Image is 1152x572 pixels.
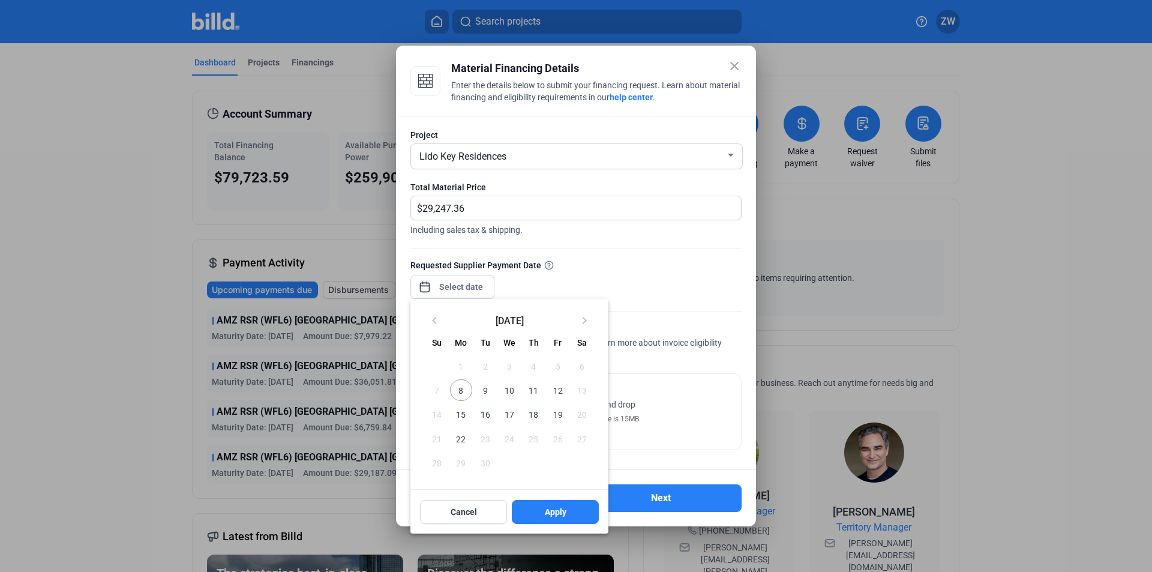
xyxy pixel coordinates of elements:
span: 15 [450,403,472,425]
span: 12 [547,379,568,401]
span: Sa [577,338,587,348]
span: 6 [571,355,593,377]
span: 19 [547,403,568,425]
span: 1 [450,355,472,377]
span: Tu [481,338,490,348]
span: 20 [571,403,593,425]
span: 17 [499,403,520,425]
span: 24 [499,428,520,450]
span: 5 [547,355,568,377]
span: 23 [475,428,496,450]
span: We [503,338,515,348]
button: September 7, 2025 [425,378,449,402]
button: September 1, 2025 [449,354,473,378]
span: 14 [426,403,448,425]
span: 29 [450,452,472,474]
button: September 30, 2025 [473,451,497,475]
button: September 25, 2025 [521,427,545,451]
button: September 10, 2025 [497,378,521,402]
span: 16 [475,403,496,425]
span: 27 [571,428,593,450]
span: 26 [547,428,568,450]
button: September 24, 2025 [497,427,521,451]
button: September 26, 2025 [545,427,569,451]
button: Cancel [420,500,507,524]
button: September 4, 2025 [521,354,545,378]
span: 11 [523,379,544,401]
span: 10 [499,379,520,401]
span: 25 [523,428,544,450]
button: September 11, 2025 [521,378,545,402]
span: Su [432,338,442,348]
mat-icon: keyboard_arrow_right [577,313,592,328]
button: September 12, 2025 [545,378,569,402]
span: Th [529,338,539,348]
span: 9 [475,379,496,401]
button: September 3, 2025 [497,354,521,378]
span: 13 [571,379,593,401]
span: 8 [450,379,472,401]
button: September 14, 2025 [425,402,449,426]
button: September 21, 2025 [425,427,449,451]
button: September 17, 2025 [497,402,521,426]
span: Apply [545,506,566,518]
button: September 28, 2025 [425,451,449,475]
button: Apply [512,500,599,524]
button: September 18, 2025 [521,402,545,426]
button: September 13, 2025 [570,378,594,402]
span: 21 [426,428,448,450]
button: September 27, 2025 [570,427,594,451]
span: 28 [426,452,448,474]
button: September 5, 2025 [545,354,569,378]
button: September 20, 2025 [570,402,594,426]
button: September 19, 2025 [545,402,569,426]
mat-icon: keyboard_arrow_left [427,313,442,328]
span: 4 [523,355,544,377]
span: 18 [523,403,544,425]
span: Cancel [451,506,477,518]
button: September 29, 2025 [449,451,473,475]
span: 2 [475,355,496,377]
button: September 6, 2025 [570,354,594,378]
span: 22 [450,428,472,450]
button: September 23, 2025 [473,427,497,451]
button: September 8, 2025 [449,378,473,402]
button: September 15, 2025 [449,402,473,426]
span: Fr [554,338,562,348]
button: September 22, 2025 [449,427,473,451]
button: September 2, 2025 [473,354,497,378]
button: September 16, 2025 [473,402,497,426]
span: Mo [455,338,467,348]
span: 7 [426,379,448,401]
span: [DATE] [446,315,572,325]
button: September 9, 2025 [473,378,497,402]
span: 30 [475,452,496,474]
span: 3 [499,355,520,377]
